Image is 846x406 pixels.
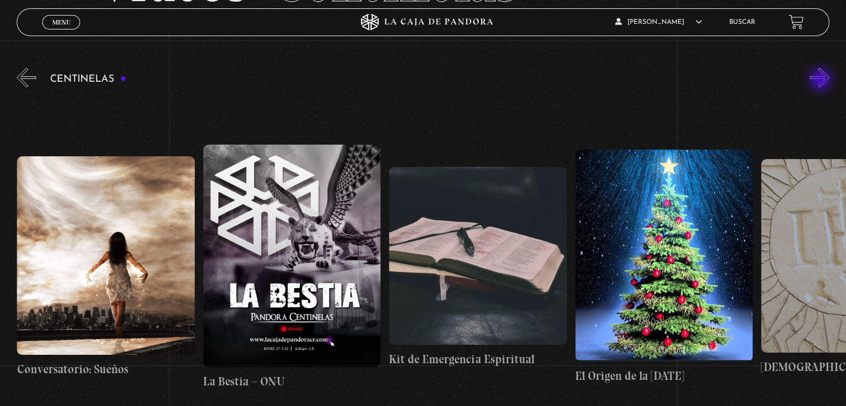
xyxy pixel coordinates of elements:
[615,19,702,26] span: [PERSON_NAME]
[729,19,755,26] a: Buscar
[810,68,829,87] button: Next
[789,14,804,29] a: View your shopping cart
[575,367,753,385] h4: El Origen de la [DATE]
[48,28,75,36] span: Cerrar
[203,373,380,390] h4: La Bestia – ONU
[17,68,36,87] button: Previous
[17,360,194,378] h4: Conversatorio: Sueños
[50,74,126,85] h3: Centinelas
[389,350,566,368] h4: Kit de Emergencia Espiritual
[52,19,71,26] span: Menu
